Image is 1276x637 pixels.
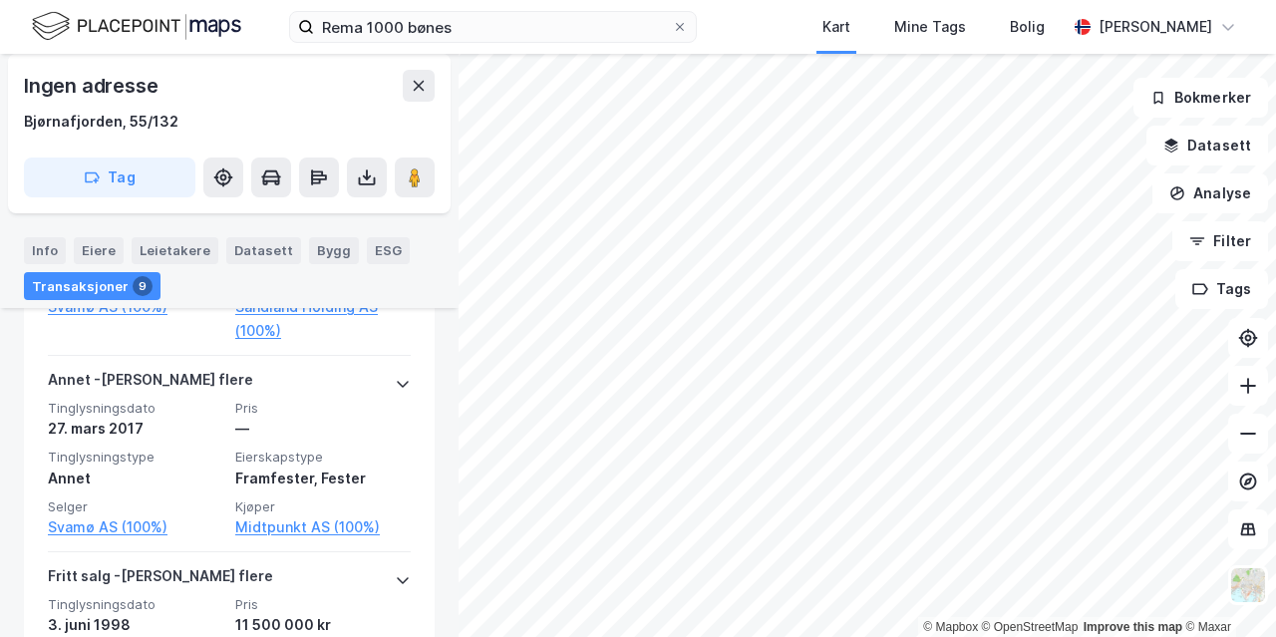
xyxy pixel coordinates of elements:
button: Analyse [1152,173,1268,213]
div: Bygg [309,237,359,263]
div: Transaksjoner [24,271,160,299]
span: Pris [235,400,411,417]
div: Kontrollprogram for chat [1176,541,1276,637]
button: Datasett [1146,126,1268,165]
div: 11 500 000 kr [235,613,411,637]
div: Annet [48,467,223,490]
span: Tinglysningsdato [48,596,223,613]
div: Info [24,237,66,263]
div: Annet - [PERSON_NAME] flere [48,368,253,400]
span: Tinglysningsdato [48,400,223,417]
button: Tag [24,158,195,197]
div: Datasett [226,237,301,263]
button: Bokmerker [1133,78,1268,118]
span: Tinglysningstype [48,449,223,466]
div: 9 [133,275,153,295]
div: Kart [822,15,850,39]
a: OpenStreetMap [982,620,1079,634]
img: logo.f888ab2527a4732fd821a326f86c7f29.svg [32,9,241,44]
span: Selger [48,498,223,515]
a: Sandland Holding AS (100%) [235,295,411,343]
div: 27. mars 2017 [48,417,223,441]
div: Fritt salg - [PERSON_NAME] flere [48,564,273,596]
button: Tags [1175,269,1268,309]
button: Filter [1172,221,1268,261]
span: Kjøper [235,498,411,515]
div: [PERSON_NAME] [1099,15,1212,39]
span: Pris [235,596,411,613]
div: Bjørnafjorden, 55/132 [24,110,178,134]
a: Mapbox [923,620,978,634]
span: Eierskapstype [235,449,411,466]
input: Søk på adresse, matrikkel, gårdeiere, leietakere eller personer [314,12,672,42]
a: Svamø AS (100%) [48,515,223,539]
a: Midtpunkt AS (100%) [235,515,411,539]
div: ESG [367,237,410,263]
a: Improve this map [1084,620,1182,634]
iframe: Chat Widget [1176,541,1276,637]
div: Mine Tags [894,15,966,39]
div: Ingen adresse [24,70,161,102]
div: Framfester, Fester [235,467,411,490]
div: Leietakere [132,237,218,263]
div: Eiere [74,237,124,263]
div: — [235,417,411,441]
div: Bolig [1010,15,1045,39]
div: 3. juni 1998 [48,613,223,637]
